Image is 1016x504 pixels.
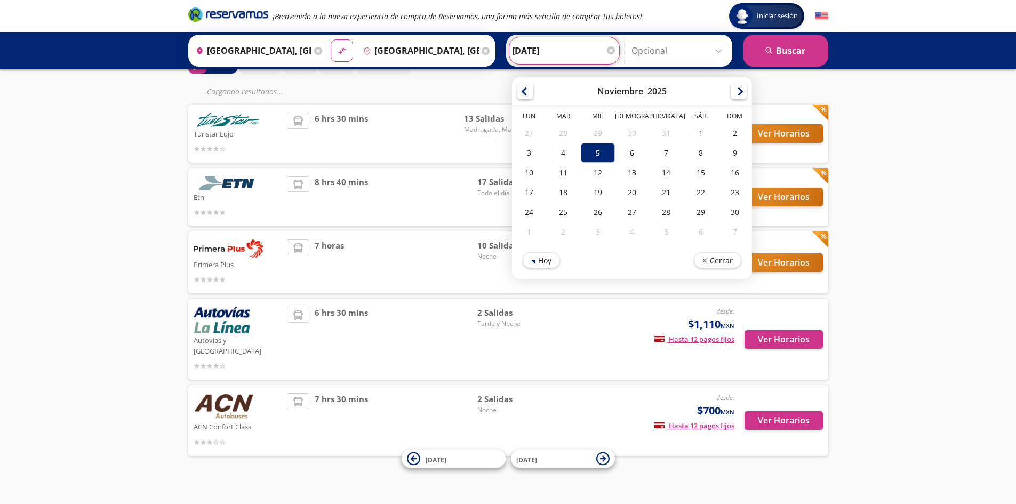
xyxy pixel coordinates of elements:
[194,239,263,258] img: Primera Plus
[315,113,368,155] span: 6 hrs 30 mins
[614,111,649,123] th: Jueves
[580,202,614,222] div: 26-Nov-25
[477,176,552,188] span: 17 Salidas
[721,408,734,416] small: MXN
[647,85,667,97] div: 2025
[523,252,560,268] button: Hoy
[745,188,823,206] button: Ver Horarios
[512,37,617,64] input: Elegir Fecha
[716,307,734,316] em: desde:
[654,334,734,344] span: Hasta 12 pagos fijos
[745,124,823,143] button: Ver Horarios
[477,307,552,319] span: 2 Salidas
[717,123,751,143] div: 02-Nov-25
[745,411,823,430] button: Ver Horarios
[477,405,552,415] span: Noche
[683,182,717,202] div: 22-Nov-25
[815,10,828,23] button: English
[683,163,717,182] div: 15-Nov-25
[597,85,643,97] div: Noviembre
[359,37,479,64] input: Buscar Destino
[614,143,649,163] div: 06-Nov-25
[477,239,552,252] span: 10 Salidas
[477,319,552,329] span: Tarde y Noche
[315,393,368,448] span: 7 hrs 30 mins
[717,202,751,222] div: 30-Nov-25
[683,202,717,222] div: 29-Nov-25
[649,222,683,242] div: 05-Dic-25
[649,111,683,123] th: Viernes
[614,222,649,242] div: 04-Dic-25
[512,163,546,182] div: 10-Nov-25
[546,202,580,222] div: 25-Nov-25
[546,111,580,123] th: Martes
[745,253,823,272] button: Ver Horarios
[614,182,649,202] div: 20-Nov-25
[194,420,282,433] p: ACN Confort Class
[580,182,614,202] div: 19-Nov-25
[649,143,683,163] div: 07-Nov-25
[273,11,642,21] em: ¡Bienvenido a la nueva experiencia de compra de Reservamos, una forma más sencilla de comprar tus...
[580,111,614,123] th: Miércoles
[614,123,649,143] div: 30-Oct-25
[649,182,683,202] div: 21-Nov-25
[194,127,282,140] p: Turistar Lujo
[207,86,283,97] em: Cargando resultados ...
[743,35,828,67] button: Buscar
[426,455,446,464] span: [DATE]
[511,450,615,468] button: [DATE]
[649,163,683,182] div: 14-Nov-25
[194,190,282,203] p: Etn
[546,143,580,163] div: 04-Nov-25
[649,123,683,143] div: 31-Oct-25
[688,316,734,332] span: $1,110
[402,450,506,468] button: [DATE]
[716,393,734,402] em: desde:
[649,202,683,222] div: 28-Nov-25
[194,393,254,420] img: ACN Confort Class
[512,123,546,143] div: 27-Oct-25
[194,307,250,333] img: Autovías y La Línea
[512,202,546,222] div: 24-Nov-25
[580,123,614,143] div: 29-Oct-25
[315,239,344,285] span: 7 horas
[631,37,727,64] input: Opcional
[512,222,546,242] div: 01-Dic-25
[477,393,552,405] span: 2 Salidas
[614,202,649,222] div: 27-Nov-25
[512,143,546,163] div: 03-Nov-25
[683,111,717,123] th: Sábado
[580,222,614,242] div: 03-Dic-25
[717,143,751,163] div: 09-Nov-25
[546,123,580,143] div: 28-Oct-25
[464,113,552,125] span: 13 Salidas
[516,455,537,464] span: [DATE]
[717,163,751,182] div: 16-Nov-25
[188,6,268,22] i: Brand Logo
[315,307,368,372] span: 6 hrs 30 mins
[717,182,751,202] div: 23-Nov-25
[546,163,580,182] div: 11-Nov-25
[512,111,546,123] th: Lunes
[194,176,263,190] img: Etn
[753,11,802,21] span: Iniciar sesión
[745,330,823,349] button: Ver Horarios
[614,163,649,182] div: 13-Nov-25
[194,333,282,356] p: Autovías y [GEOGRAPHIC_DATA]
[191,37,311,64] input: Buscar Origen
[717,111,751,123] th: Domingo
[580,143,614,163] div: 05-Nov-25
[683,123,717,143] div: 01-Nov-25
[194,113,263,127] img: Turistar Lujo
[717,222,751,242] div: 07-Dic-25
[654,421,734,430] span: Hasta 12 pagos fijos
[315,176,368,218] span: 8 hrs 40 mins
[188,6,268,26] a: Brand Logo
[512,182,546,202] div: 17-Nov-25
[194,258,282,270] p: Primera Plus
[546,222,580,242] div: 02-Dic-25
[693,252,741,268] button: Cerrar
[721,322,734,330] small: MXN
[477,252,552,261] span: Noche
[477,188,552,198] span: Todo el día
